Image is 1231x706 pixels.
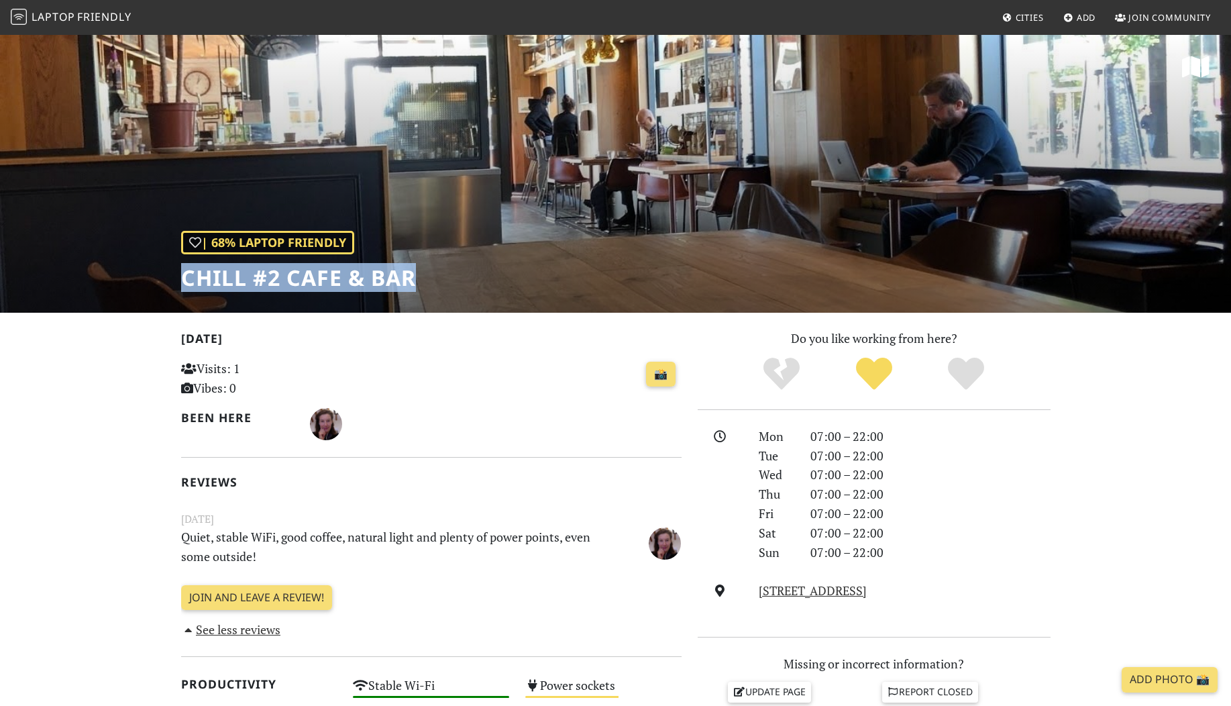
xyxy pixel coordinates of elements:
div: Fri [751,504,802,523]
span: Cities [1016,11,1044,23]
a: Update page [728,682,811,702]
span: Laptop [32,9,75,24]
a: See less reviews [181,621,281,638]
span: Join Community [1128,11,1211,23]
h2: Been here [181,411,295,425]
div: Mon [751,427,802,446]
div: 07:00 – 22:00 [802,485,1059,504]
div: Tue [751,446,802,466]
img: 2423-lisandre.jpg [310,408,342,440]
div: No [735,356,828,393]
h2: [DATE] [181,332,682,351]
span: Friendly [77,9,131,24]
div: Yes [828,356,920,393]
p: Quiet, stable WiFi, good coffee, natural light and plenty of power points, even some outside! [173,527,604,566]
small: [DATE] [173,511,690,527]
div: 07:00 – 22:00 [802,523,1059,543]
a: LaptopFriendly LaptopFriendly [11,6,131,30]
span: Lisandre Geo [310,415,342,431]
img: 2423-lisandre.jpg [649,527,681,560]
div: Wed [751,465,802,485]
a: Report closed [882,682,979,702]
div: Sat [751,523,802,543]
p: Do you like working from here? [698,329,1051,348]
div: 07:00 – 22:00 [802,427,1059,446]
img: LaptopFriendly [11,9,27,25]
p: Missing or incorrect information? [698,654,1051,674]
a: Add [1058,5,1102,30]
div: 07:00 – 22:00 [802,504,1059,523]
div: Sun [751,543,802,562]
div: | 68% Laptop Friendly [181,231,354,254]
div: Definitely! [920,356,1012,393]
h1: Chill #2 Cafe & Bar [181,265,416,291]
div: 07:00 – 22:00 [802,543,1059,562]
a: [STREET_ADDRESS] [759,583,867,599]
a: Join and leave a review! [181,585,332,611]
div: 07:00 – 22:00 [802,446,1059,466]
h2: Productivity [181,677,337,691]
p: Visits: 1 Vibes: 0 [181,359,337,398]
div: Thu [751,485,802,504]
a: Cities [997,5,1049,30]
a: Join Community [1110,5,1216,30]
div: 07:00 – 22:00 [802,465,1059,485]
a: Add Photo 📸 [1122,667,1218,693]
h2: Reviews [181,475,682,489]
span: Add [1077,11,1096,23]
span: Lisandre Geo [649,534,681,550]
a: 📸 [646,362,676,387]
